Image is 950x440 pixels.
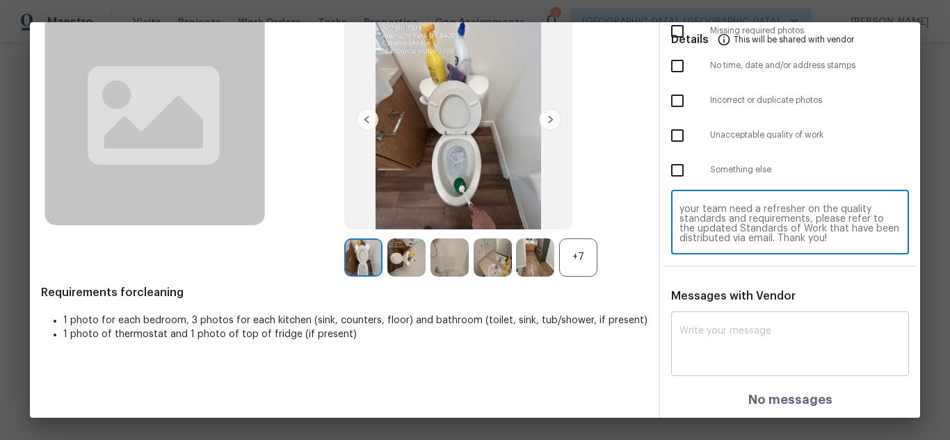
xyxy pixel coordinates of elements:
[660,153,920,188] div: Something else
[660,118,920,153] div: Unacceptable quality of work
[710,95,909,106] span: Incorrect or duplicate photos
[559,238,597,277] div: +7
[679,204,901,243] textarea: Maintenance Audit Team: Hello! Unfortunately, this cleaning visit completed on [DATE] has been de...
[41,286,647,300] span: Requirements for cleaning
[356,108,378,131] img: left-chevron-button-url
[660,49,920,83] div: No time, date and/or address stamps
[734,22,854,56] span: This will be shared with vendor
[63,313,647,327] li: 1 photo for each bedroom, 3 photos for each kitchen (sink, counters, floor) and bathroom (toilet,...
[539,108,561,131] img: right-chevron-button-url
[660,83,920,118] div: Incorrect or duplicate photos
[710,164,909,176] span: Something else
[671,291,796,302] span: Messages with Vendor
[710,60,909,72] span: No time, date and/or address stamps
[748,393,832,407] h4: No messages
[710,129,909,141] span: Unacceptable quality of work
[63,327,647,341] li: 1 photo of thermostat and 1 photo of top of fridge (if present)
